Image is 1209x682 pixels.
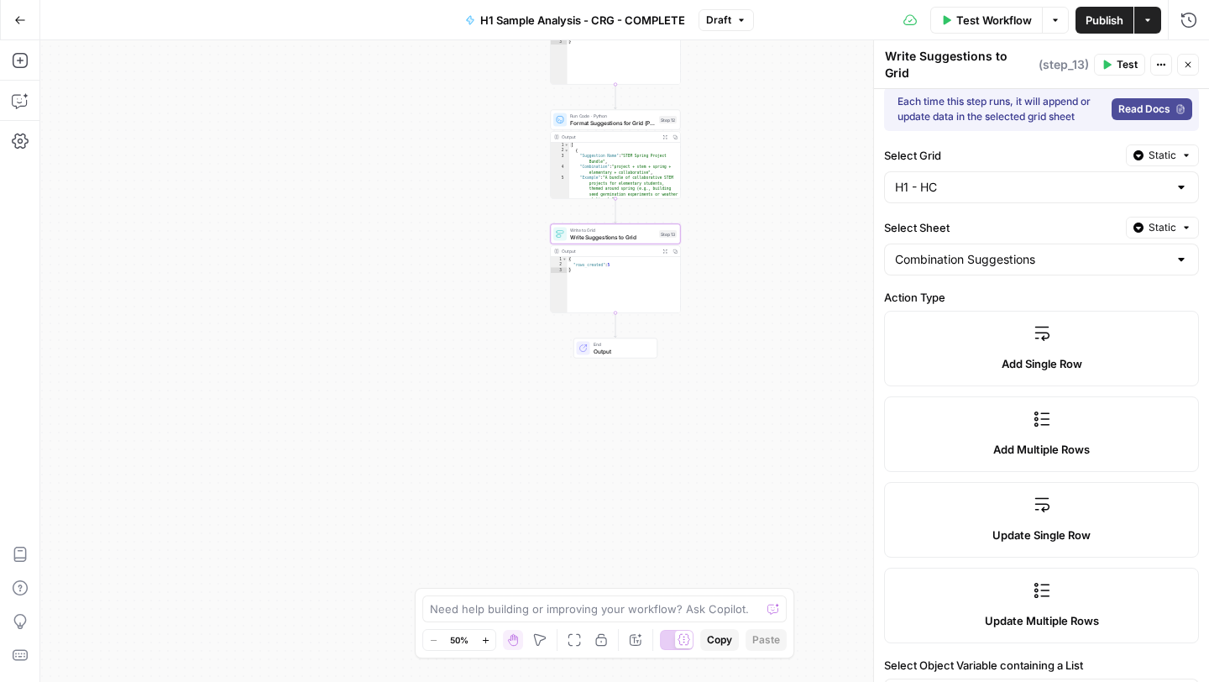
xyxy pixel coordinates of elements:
span: Output [594,347,651,355]
span: Write Suggestions to Grid [570,233,656,241]
div: Step 12 [659,116,677,123]
button: Static [1126,217,1199,239]
span: Toggle code folding, rows 2 through 7 [564,148,569,154]
span: Update Multiple Rows [985,612,1099,629]
span: Add Single Row [1002,355,1082,372]
span: Update Single Row [992,527,1091,543]
div: 2 [551,262,568,268]
input: Combination Suggestions [895,251,1168,268]
g: Edge from step_11 to step_12 [615,85,617,109]
span: Paste [752,632,780,648]
label: Action Type [884,289,1199,306]
span: Static [1149,148,1176,163]
span: H1 Sample Analysis - CRG - COMPLETE [480,12,685,29]
button: Copy [700,629,739,651]
button: H1 Sample Analysis - CRG - COMPLETE [455,7,695,34]
button: Test [1094,54,1145,76]
span: Copy [707,632,732,648]
a: Read Docs [1112,98,1192,120]
div: Each time this step runs, it will append or update data in the selected grid sheet [898,94,1105,124]
span: End [594,341,651,348]
label: Select Sheet [884,219,1119,236]
g: Edge from step_13 to end [615,313,617,338]
div: 4 [551,165,569,176]
div: Write to GridWrite Suggestions to GridStep 13Output{ "rows_created":5} [551,224,681,313]
span: Write to Grid [570,227,656,233]
div: 1 [551,143,569,149]
textarea: Write Suggestions to Grid [885,48,1034,81]
div: 3 [551,268,568,274]
span: 50% [450,633,468,647]
button: Publish [1076,7,1133,34]
div: Run Code · PythonFormat Suggestions for Grid (Python)Step 12Output[ { "Suggestion Name":"STEM Spr... [551,110,681,199]
div: 3 [551,154,569,165]
span: Test [1117,57,1138,72]
span: Draft [706,13,731,28]
span: Read Docs [1118,102,1170,117]
div: 2 [551,148,569,154]
div: 5 [551,176,569,203]
span: Format Suggestions for Grid (Python) [570,118,656,127]
div: Output [562,134,657,140]
button: Paste [746,629,787,651]
span: Publish [1086,12,1123,29]
span: Static [1149,220,1176,235]
button: Static [1126,144,1199,166]
span: ( step_13 ) [1039,56,1089,73]
input: H1 - HC [895,179,1168,196]
label: Select Object Variable containing a List [884,657,1199,674]
button: Draft [699,9,754,31]
span: Test Workflow [956,12,1032,29]
div: EndOutput [551,338,681,359]
span: Run Code · Python [570,113,656,119]
span: Toggle code folding, rows 1 through 32 [564,143,569,149]
label: Select Grid [884,147,1119,164]
div: 3 [551,39,568,45]
div: Step 13 [659,230,677,238]
span: Add Multiple Rows [993,441,1090,458]
div: Output [562,248,657,254]
span: Toggle code folding, rows 1 through 3 [563,257,568,263]
g: Edge from step_12 to step_13 [615,199,617,223]
button: Test Workflow [930,7,1042,34]
div: 1 [551,257,568,263]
